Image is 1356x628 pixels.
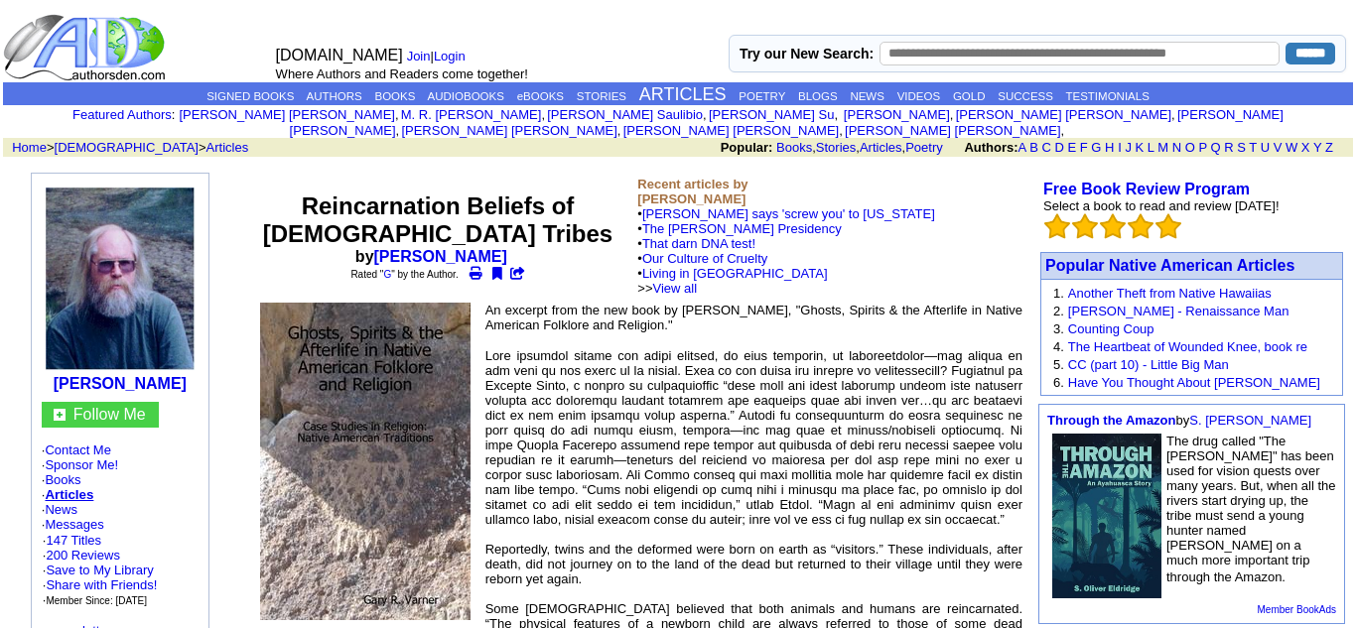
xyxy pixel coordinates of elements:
[1274,140,1283,155] a: V
[721,140,773,155] b: Popular:
[350,269,458,280] font: Rated " " by the Author.
[1053,339,1064,354] font: 4.
[12,140,47,155] a: Home
[1286,140,1297,155] a: W
[956,107,1171,122] a: [PERSON_NAME] [PERSON_NAME]
[1224,140,1233,155] a: R
[637,251,827,296] font: •
[642,266,828,281] a: Living in [GEOGRAPHIC_DATA]
[642,236,755,251] a: That darn DNA test!
[1068,304,1289,318] a: [PERSON_NAME] - Renaissance Man
[485,303,1022,332] font: An excerpt from the new book by [PERSON_NAME], "Ghosts, Spirits & the Afterlife in Native America...
[1175,110,1177,121] font: i
[1018,140,1026,155] a: A
[840,107,950,122] a: [PERSON_NAME]
[517,90,564,102] a: eBOOKS
[73,406,146,423] a: Follow Me
[46,188,195,370] img: 1215.jpg
[1301,140,1310,155] a: X
[1157,140,1168,155] a: M
[1047,413,1311,428] font: by
[1052,434,1161,598] img: 75094.jpg
[46,563,153,577] a: Save to My Library
[1053,321,1064,336] font: 3.
[45,472,80,487] a: Books
[1189,413,1311,428] a: S. [PERSON_NAME]
[1065,90,1149,102] a: TESTIMONIALS
[276,66,528,81] font: Where Authors and Readers come together!
[1148,140,1154,155] a: L
[263,192,612,247] font: Reincarnation Beliefs of [DEMOGRAPHIC_DATA] Tribes
[46,548,119,563] a: 200 Reviews
[642,251,767,266] a: Our Culture of Cruelty
[260,303,471,620] img: 57294.jpg
[739,90,785,102] a: POETRY
[1053,375,1064,390] font: 6.
[1258,604,1336,615] a: Member BookAds
[1053,304,1064,318] font: 2.
[776,140,812,155] a: Books
[401,123,616,138] a: [PERSON_NAME] [PERSON_NAME]
[1043,181,1250,197] a: Free Book Review Program
[860,140,902,155] a: Articles
[637,221,841,296] font: •
[179,107,394,122] a: [PERSON_NAME] [PERSON_NAME]
[1053,357,1064,372] font: 5.
[798,90,838,102] a: BLOGS
[45,502,77,517] a: News
[1125,140,1132,155] a: J
[401,107,542,122] a: M. R. [PERSON_NAME]
[206,140,249,155] a: Articles
[953,90,986,102] a: GOLD
[905,140,943,155] a: Poetry
[547,107,703,122] a: [PERSON_NAME] Saulibio
[1029,140,1038,155] a: B
[434,49,466,63] a: Login
[45,517,103,532] a: Messages
[639,84,727,104] a: ARTICLES
[545,110,547,121] font: i
[46,533,101,548] a: 147 Titles
[653,281,698,296] a: View all
[5,140,248,155] font: > >
[383,269,391,280] a: G
[1068,357,1229,372] a: CC (part 10) - Little Big Man
[1064,126,1066,137] font: i
[55,140,199,155] a: [DEMOGRAPHIC_DATA]
[54,375,187,392] a: [PERSON_NAME]
[72,107,172,122] a: Featured Authors
[3,13,170,82] img: logo_ad.gif
[637,177,747,206] b: Recent articles by [PERSON_NAME]
[399,110,401,121] font: i
[1118,140,1122,155] a: I
[54,409,66,421] img: gc.jpg
[1068,321,1154,336] a: Counting Coup
[1041,140,1050,155] a: C
[72,107,175,122] font: :
[1198,140,1206,155] a: P
[577,90,626,102] a: STORIES
[179,107,1283,138] font: , , , , , , , , , ,
[1325,140,1333,155] a: Z
[1091,140,1101,155] a: G
[1045,257,1294,274] a: Popular Native American Articles
[637,266,827,296] font: • >>
[1047,413,1176,428] a: Through the Amazon
[45,457,118,472] a: Sponsor Me!
[816,140,856,155] a: Stories
[1043,198,1280,213] font: Select a book to read and review [DATE]!
[620,126,622,137] font: i
[1172,140,1181,155] a: N
[407,49,431,63] a: Join
[1136,140,1145,155] a: K
[45,487,93,502] a: Articles
[42,517,104,532] font: ·
[1054,140,1063,155] a: D
[1072,213,1098,239] img: bigemptystars.png
[964,140,1017,155] b: Authors:
[46,595,147,606] font: Member Since: [DATE]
